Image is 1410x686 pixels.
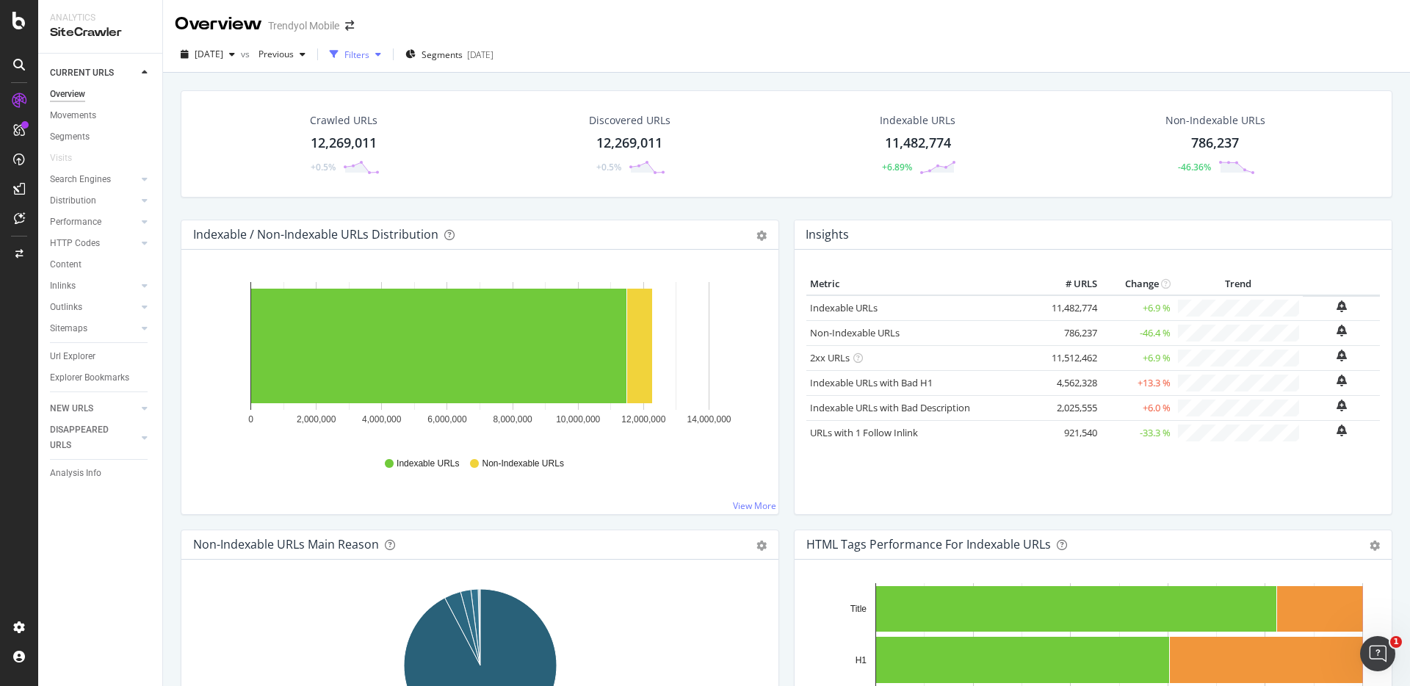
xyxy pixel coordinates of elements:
div: Url Explorer [50,349,95,364]
a: Url Explorer [50,349,152,364]
a: View More [733,499,776,512]
a: Search Engines [50,172,137,187]
td: 2,025,555 [1042,395,1101,420]
div: Indexable / Non-Indexable URLs Distribution [193,227,438,242]
div: Non-Indexable URLs Main Reason [193,537,379,552]
span: Indexable URLs [397,458,459,470]
div: Analysis Info [50,466,101,481]
div: Overview [175,12,262,37]
div: bell-plus [1337,350,1347,361]
div: Inlinks [50,278,76,294]
td: 786,237 [1042,320,1101,345]
a: Outlinks [50,300,137,315]
div: bell-plus [1337,375,1347,386]
span: Previous [253,48,294,60]
div: SiteCrawler [50,24,151,41]
a: Inlinks [50,278,137,294]
div: HTTP Codes [50,236,100,251]
button: Filters [324,43,387,66]
text: 14,000,000 [687,414,731,425]
div: Overview [50,87,85,102]
a: Analysis Info [50,466,152,481]
div: HTML Tags Performance for Indexable URLs [806,537,1051,552]
a: Segments [50,129,152,145]
div: Outlinks [50,300,82,315]
a: URLs with 1 Follow Inlink [810,426,918,439]
div: bell-plus [1337,325,1347,336]
a: Indexable URLs with Bad Description [810,401,970,414]
div: bell-plus [1337,300,1347,312]
td: 11,512,462 [1042,345,1101,370]
div: Visits [50,151,72,166]
th: # URLS [1042,273,1101,295]
td: 921,540 [1042,420,1101,445]
td: -46.4 % [1101,320,1174,345]
div: bell-plus [1337,400,1347,411]
text: 2,000,000 [297,414,336,425]
a: Overview [50,87,152,102]
div: CURRENT URLS [50,65,114,81]
text: 8,000,000 [493,414,532,425]
h4: Insights [806,225,849,245]
a: Sitemaps [50,321,137,336]
a: NEW URLS [50,401,137,416]
div: Segments [50,129,90,145]
span: vs [241,48,253,60]
div: +0.5% [311,161,336,173]
th: Metric [806,273,1042,295]
a: DISAPPEARED URLS [50,422,137,453]
svg: A chart. [193,273,767,444]
div: Distribution [50,193,96,209]
text: Title [850,604,867,614]
span: Non-Indexable URLs [482,458,563,470]
td: +6.0 % [1101,395,1174,420]
div: DISAPPEARED URLS [50,422,124,453]
a: Non-Indexable URLs [810,326,900,339]
text: 6,000,000 [427,414,467,425]
div: Search Engines [50,172,111,187]
div: gear [756,541,767,551]
a: Performance [50,214,137,230]
div: Indexable URLs [880,113,955,128]
div: Explorer Bookmarks [50,370,129,386]
div: Trendyol Mobile [268,18,339,33]
div: 12,269,011 [311,134,377,153]
td: +6.9 % [1101,345,1174,370]
a: 2xx URLs [810,351,850,364]
a: Visits [50,151,87,166]
text: 0 [248,414,253,425]
a: CURRENT URLS [50,65,137,81]
div: NEW URLS [50,401,93,416]
th: Change [1101,273,1174,295]
div: Analytics [50,12,151,24]
a: Movements [50,108,152,123]
text: 10,000,000 [556,414,600,425]
div: Crawled URLs [310,113,377,128]
a: HTTP Codes [50,236,137,251]
div: Performance [50,214,101,230]
div: 12,269,011 [596,134,662,153]
th: Trend [1174,273,1303,295]
div: Content [50,257,82,272]
a: Explorer Bookmarks [50,370,152,386]
a: Content [50,257,152,272]
div: Sitemaps [50,321,87,336]
div: Movements [50,108,96,123]
div: [DATE] [467,48,493,61]
div: arrow-right-arrow-left [345,21,354,31]
a: Indexable URLs [810,301,878,314]
div: gear [1370,541,1380,551]
div: 11,482,774 [885,134,951,153]
td: 4,562,328 [1042,370,1101,395]
button: [DATE] [175,43,241,66]
div: gear [756,231,767,241]
div: bell-plus [1337,425,1347,436]
text: 4,000,000 [362,414,402,425]
span: 2025 Aug. 10th [195,48,223,60]
button: Segments[DATE] [399,43,499,66]
div: 786,237 [1191,134,1239,153]
div: Discovered URLs [589,113,670,128]
div: Non-Indexable URLs [1165,113,1265,128]
button: Previous [253,43,311,66]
